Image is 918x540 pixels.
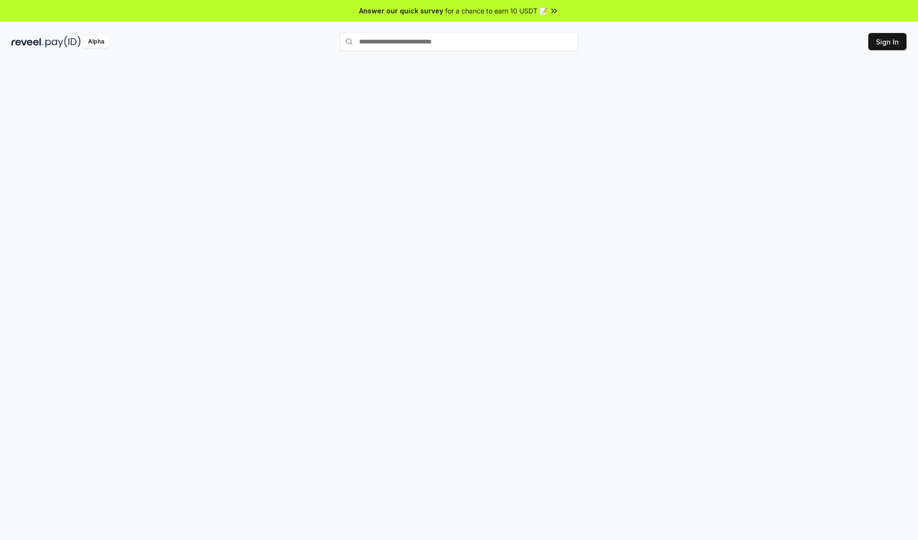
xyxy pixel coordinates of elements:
span: Answer our quick survey [359,6,443,16]
img: pay_id [45,36,81,48]
span: for a chance to earn 10 USDT 📝 [445,6,547,16]
div: Alpha [83,36,109,48]
img: reveel_dark [11,36,44,48]
button: Sign In [868,33,907,50]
